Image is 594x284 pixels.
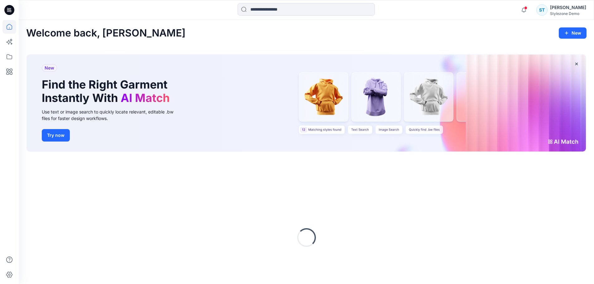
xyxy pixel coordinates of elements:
[121,91,170,105] span: AI Match
[42,78,173,105] h1: Find the Right Garment Instantly With
[536,4,548,16] div: ST
[42,129,70,142] button: Try now
[26,27,186,39] h2: Welcome back, [PERSON_NAME]
[550,11,586,16] div: Stylezone Demo
[559,27,587,39] button: New
[42,108,182,122] div: Use text or image search to quickly locate relevant, editable .bw files for faster design workflows.
[45,64,54,72] span: New
[550,4,586,11] div: [PERSON_NAME]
